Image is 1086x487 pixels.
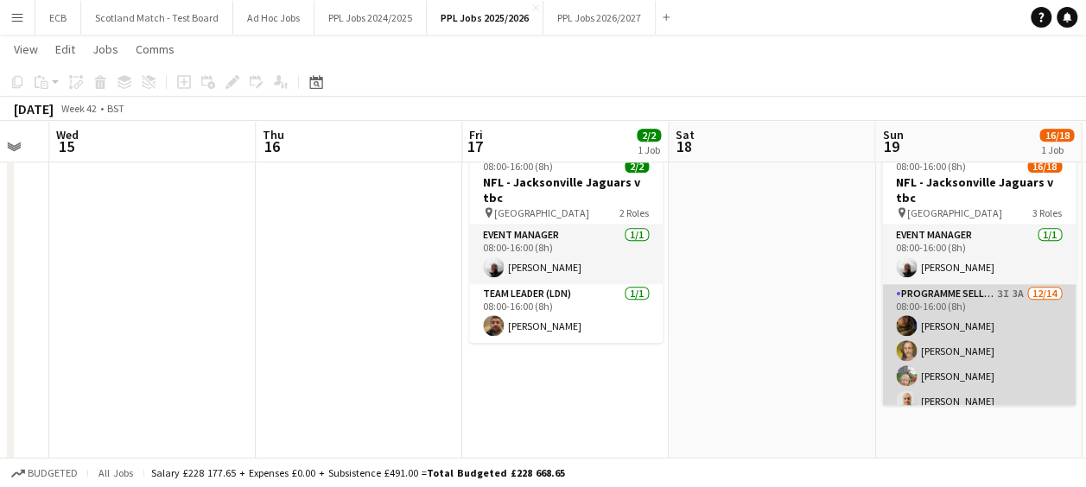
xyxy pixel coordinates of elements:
[882,127,903,142] span: Sun
[107,102,124,115] div: BST
[55,41,75,57] span: Edit
[129,38,181,60] a: Comms
[543,1,656,35] button: PPL Jobs 2026/2027
[54,136,79,156] span: 15
[469,127,483,142] span: Fri
[896,160,966,173] span: 08:00-16:00 (8h)
[427,466,565,479] span: Total Budgeted £228 668.65
[314,1,427,35] button: PPL Jobs 2024/2025
[469,284,663,343] app-card-role: Team Leader (LDN)1/108:00-16:00 (8h)[PERSON_NAME]
[86,38,125,60] a: Jobs
[136,41,175,57] span: Comms
[1032,206,1062,219] span: 3 Roles
[56,127,79,142] span: Wed
[637,129,661,142] span: 2/2
[57,102,100,115] span: Week 42
[233,1,314,35] button: Ad Hoc Jobs
[7,38,45,60] a: View
[676,127,695,142] span: Sat
[263,127,284,142] span: Thu
[619,206,649,219] span: 2 Roles
[35,1,81,35] button: ECB
[469,149,663,343] app-job-card: 08:00-16:00 (8h)2/2NFL - Jacksonville Jaguars v tbc [GEOGRAPHIC_DATA]2 RolesEvent Manager1/108:00...
[9,464,80,483] button: Budgeted
[882,225,1076,284] app-card-role: Event Manager1/108:00-16:00 (8h)[PERSON_NAME]
[1040,143,1073,156] div: 1 Job
[882,149,1076,405] app-job-card: 08:00-16:00 (8h)16/18NFL - Jacksonville Jaguars v tbc [GEOGRAPHIC_DATA]3 RolesEvent Manager1/108:...
[907,206,1002,219] span: [GEOGRAPHIC_DATA]
[882,174,1076,206] h3: NFL - Jacksonville Jaguars v tbc
[483,160,553,173] span: 08:00-16:00 (8h)
[92,41,118,57] span: Jobs
[1039,129,1074,142] span: 16/18
[81,1,233,35] button: Scotland Match - Test Board
[28,467,78,479] span: Budgeted
[151,466,565,479] div: Salary £228 177.65 + Expenses £0.00 + Subsistence £491.00 =
[14,100,54,117] div: [DATE]
[673,136,695,156] span: 18
[880,136,903,156] span: 19
[494,206,589,219] span: [GEOGRAPHIC_DATA]
[260,136,284,156] span: 16
[14,41,38,57] span: View
[625,160,649,173] span: 2/2
[638,143,660,156] div: 1 Job
[469,225,663,284] app-card-role: Event Manager1/108:00-16:00 (8h)[PERSON_NAME]
[48,38,82,60] a: Edit
[469,174,663,206] h3: NFL - Jacksonville Jaguars v tbc
[427,1,543,35] button: PPL Jobs 2025/2026
[1027,160,1062,173] span: 16/18
[467,136,483,156] span: 17
[95,466,137,479] span: All jobs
